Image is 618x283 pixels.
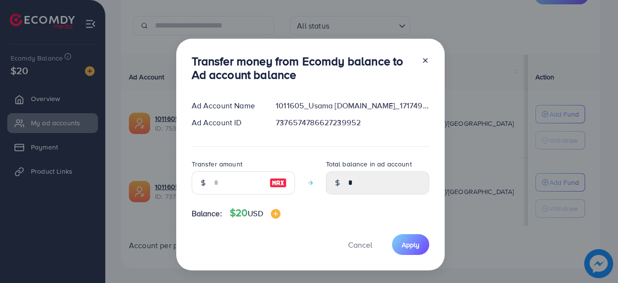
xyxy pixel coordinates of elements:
div: Ad Account Name [184,100,268,111]
img: image [269,177,287,189]
span: Cancel [348,239,372,250]
label: Total balance in ad account [326,159,412,169]
span: Apply [402,240,420,250]
button: Cancel [336,234,384,255]
h3: Transfer money from Ecomdy balance to Ad account balance [192,54,414,82]
div: 7376574786627239952 [268,117,436,128]
div: Ad Account ID [184,117,268,128]
img: image [271,209,281,219]
button: Apply [392,234,429,255]
label: Transfer amount [192,159,242,169]
span: Balance: [192,208,222,219]
h4: $20 [230,207,281,219]
div: 1011605_Usama [DOMAIN_NAME]_1717492686783 [268,100,436,111]
span: USD [248,208,263,219]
